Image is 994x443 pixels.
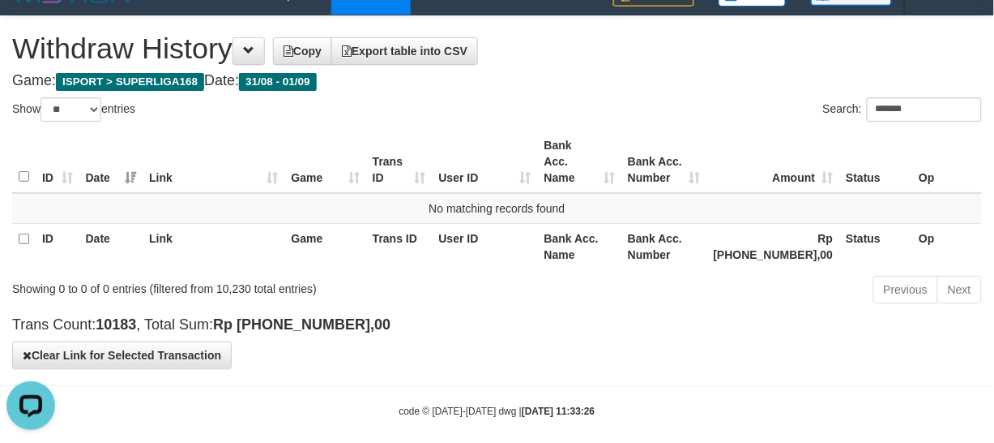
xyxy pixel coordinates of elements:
[143,223,284,269] th: Link
[96,316,136,333] strong: 10183
[12,32,982,65] h1: Withdraw History
[621,223,707,269] th: Bank Acc. Number
[213,316,390,333] strong: Rp [PHONE_NUMBER],00
[331,37,478,65] a: Export table into CSV
[538,223,621,269] th: Bank Acc. Name
[56,73,204,91] span: ISPORT > SUPERLIGA168
[840,223,913,269] th: Status
[12,342,232,369] button: Clear Link for Selected Transaction
[12,97,135,122] label: Show entries
[79,131,143,193] th: Date: activate to sort column ascending
[707,131,840,193] th: Amount: activate to sort column ascending
[12,193,982,224] td: No matching records found
[433,223,538,269] th: User ID
[867,97,982,122] input: Search:
[714,232,834,261] strong: Rp [PHONE_NUMBER],00
[823,97,982,122] label: Search:
[399,406,595,417] small: code © [DATE]-[DATE] dwg |
[913,131,982,193] th: Op
[913,223,982,269] th: Op
[538,131,621,193] th: Bank Acc. Name: activate to sort column ascending
[621,131,707,193] th: Bank Acc. Number: activate to sort column ascending
[143,131,284,193] th: Link: activate to sort column ascending
[239,73,317,91] span: 31/08 - 01/09
[937,276,982,303] a: Next
[840,131,913,193] th: Status
[366,223,433,269] th: Trans ID
[366,131,433,193] th: Trans ID: activate to sort column ascending
[36,223,79,269] th: ID
[12,317,982,333] h4: Trans Count: , Total Sum:
[433,131,538,193] th: User ID: activate to sort column ascending
[12,73,982,89] h4: Game: Date:
[522,406,595,417] strong: [DATE] 11:33:26
[6,6,55,55] button: Open LiveChat chat widget
[12,274,402,297] div: Showing 0 to 0 of 0 entries (filtered from 10,230 total entries)
[273,37,332,65] a: Copy
[285,131,366,193] th: Game: activate to sort column ascending
[41,97,101,122] select: Showentries
[79,223,143,269] th: Date
[873,276,938,303] a: Previous
[285,223,366,269] th: Game
[284,45,322,58] span: Copy
[36,131,79,193] th: ID: activate to sort column ascending
[342,45,467,58] span: Export table into CSV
